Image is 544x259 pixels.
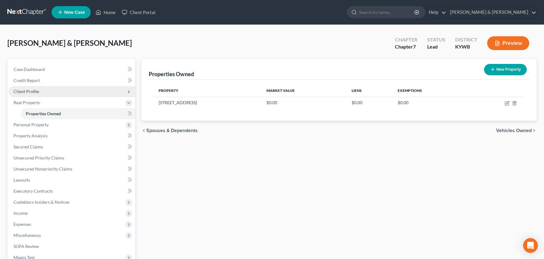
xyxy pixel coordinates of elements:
[9,186,135,197] a: Executory Contracts
[9,152,135,163] a: Unsecured Priority Claims
[393,97,469,108] td: $0.00
[14,133,48,138] span: Property Analysis
[393,84,469,97] th: Exemptions
[149,70,194,78] div: Properties Owned
[532,128,537,133] i: chevron_right
[262,84,347,97] th: Market Value
[154,84,262,97] th: Property
[9,75,135,86] a: Credit Report
[14,222,31,227] span: Expenses
[359,6,415,18] input: Search by name...
[93,7,119,18] a: Home
[447,7,536,18] a: [PERSON_NAME] & [PERSON_NAME]
[523,238,538,253] div: Open Intercom Messenger
[262,97,347,108] td: $0.00
[347,97,393,108] td: $0.00
[14,67,45,72] span: Case Dashboard
[9,130,135,141] a: Property Analysis
[141,128,146,133] i: chevron_left
[14,210,28,216] span: Income
[427,43,445,50] div: Lead
[7,38,132,47] span: [PERSON_NAME] & [PERSON_NAME]
[14,155,64,160] span: Unsecured Priority Claims
[9,175,135,186] a: Lawsuits
[484,64,527,75] button: New Property
[141,128,198,133] button: chevron_left Spouses & Dependents
[14,89,39,94] span: Client Profile
[64,10,85,15] span: New Case
[14,233,41,238] span: Miscellaneous
[146,128,198,133] span: Spouses & Dependents
[347,84,393,97] th: Liens
[455,43,477,50] div: KYWB
[21,108,135,119] a: Properties Owned
[14,244,39,249] span: SOFA Review
[14,122,49,127] span: Personal Property
[26,111,61,116] span: Properties Owned
[9,64,135,75] a: Case Dashboard
[119,7,159,18] a: Client Portal
[14,144,43,149] span: Secured Claims
[427,36,445,43] div: Status
[154,97,262,108] td: [STREET_ADDRESS]
[9,141,135,152] a: Secured Claims
[14,78,40,83] span: Credit Report
[14,188,53,194] span: Executory Contracts
[455,36,477,43] div: District
[14,100,40,105] span: Real Property
[496,128,532,133] span: Vehicles Owned
[14,177,30,182] span: Lawsuits
[496,128,537,133] button: Vehicles Owned chevron_right
[14,166,72,171] span: Unsecured Nonpriority Claims
[487,36,529,50] button: Preview
[14,199,69,205] span: Codebtors Insiders & Notices
[9,163,135,175] a: Unsecured Nonpriority Claims
[426,7,446,18] a: Help
[395,36,417,43] div: Chapter
[413,44,416,49] span: 7
[395,43,417,50] div: Chapter
[9,241,135,252] a: SOFA Review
